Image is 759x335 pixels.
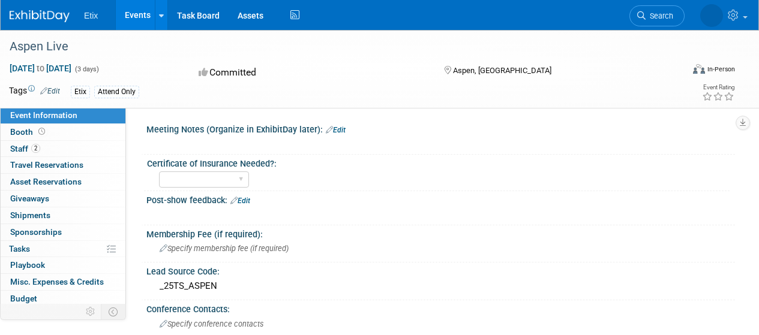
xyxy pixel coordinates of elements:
a: Staff2 [1,141,125,157]
a: Search [629,5,685,26]
a: Misc. Expenses & Credits [1,274,125,290]
a: Booth [1,124,125,140]
div: Certificate of Insurance Needed?: [147,155,730,170]
div: Committed [195,62,425,83]
span: Event Information [10,110,77,120]
span: Specify membership fee (if required) [160,244,289,253]
a: Shipments [1,207,125,224]
div: Lead Source Code: [146,262,735,277]
a: Asset Reservations [1,174,125,190]
div: Meeting Notes (Organize in ExhibitDay later): [146,120,735,136]
div: Attend Only [94,86,139,98]
a: Playbook [1,257,125,273]
a: Event Information [1,107,125,123]
div: Conference Contacts: [146,300,735,315]
td: Toggle Event Tabs [101,304,126,319]
div: Membership Fee (if required): [146,225,735,240]
span: Tasks [9,244,30,253]
span: Sponsorships [10,227,62,237]
span: [DATE] [DATE] [9,63,72,74]
span: Aspen, [GEOGRAPHIC_DATA] [453,66,551,75]
span: 2 [31,144,40,153]
div: Event Rating [702,84,734,90]
span: Shipments [10,210,50,220]
span: Travel Reservations [10,160,83,170]
a: Sponsorships [1,224,125,240]
span: Specify conference contacts [160,319,263,328]
a: Edit [40,87,60,95]
span: Search [646,11,673,20]
span: Etix [84,11,98,20]
span: Booth not reserved yet [36,127,47,136]
a: Edit [326,126,346,134]
span: Staff [10,144,40,153]
a: Edit [230,197,250,205]
a: Budget [1,291,125,307]
td: Tags [9,84,60,98]
a: Travel Reservations [1,157,125,173]
a: Tasks [1,241,125,257]
img: ExhibitDay [10,10,70,22]
div: _25TS_ASPEN [155,277,726,295]
span: Misc. Expenses & Credits [10,277,104,286]
span: (3 days) [74,65,99,73]
span: Budget [10,294,37,303]
span: to [35,64,46,73]
span: Playbook [10,260,45,270]
img: Jeff Woronka [700,4,723,27]
div: Event Format [629,62,735,80]
div: In-Person [707,65,735,74]
td: Personalize Event Tab Strip [80,304,101,319]
div: Post-show feedback: [146,191,735,207]
div: Etix [71,86,90,98]
div: Aspen Live [5,36,673,58]
img: Format-Inperson.png [693,64,705,74]
span: Giveaways [10,194,49,203]
a: Giveaways [1,191,125,207]
span: Asset Reservations [10,177,82,186]
span: Booth [10,127,47,137]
